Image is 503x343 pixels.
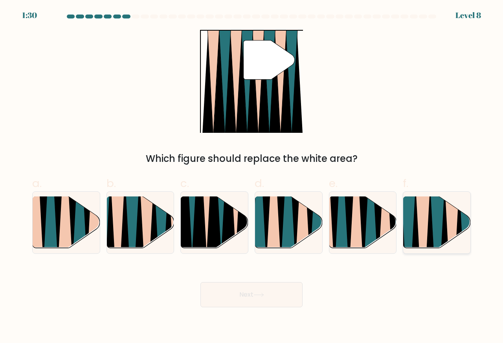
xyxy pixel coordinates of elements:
[244,40,295,80] g: "
[200,282,303,307] button: Next
[106,176,116,191] span: b.
[329,176,338,191] span: e.
[455,9,481,21] div: Level 8
[37,152,466,166] div: Which figure should replace the white area?
[180,176,189,191] span: c.
[22,9,37,21] div: 1:30
[32,176,42,191] span: a.
[403,176,408,191] span: f.
[255,176,264,191] span: d.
